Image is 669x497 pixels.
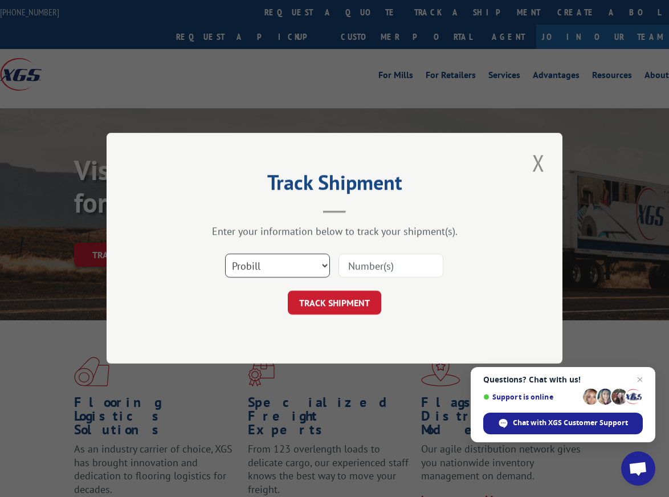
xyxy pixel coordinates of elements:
[164,225,505,238] div: Enter your information below to track your shipment(s).
[483,375,643,384] span: Questions? Chat with us!
[338,254,443,278] input: Number(s)
[513,418,628,428] span: Chat with XGS Customer Support
[164,174,505,196] h2: Track Shipment
[288,291,381,315] button: TRACK SHIPMENT
[621,451,655,486] a: Open chat
[483,413,643,434] span: Chat with XGS Customer Support
[483,393,579,401] span: Support is online
[529,147,548,178] button: Close modal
